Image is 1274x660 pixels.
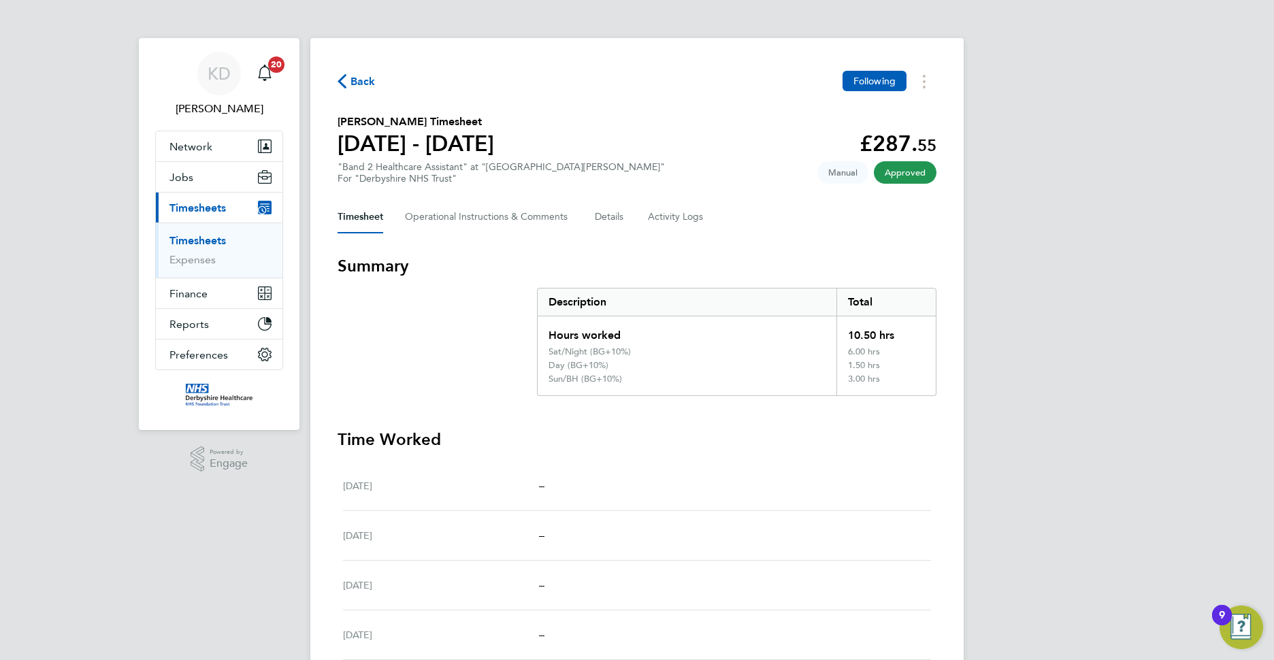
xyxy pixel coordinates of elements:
span: KD [208,65,231,82]
span: Timesheets [169,201,226,214]
div: [DATE] [343,478,539,494]
div: 10.50 hrs [836,316,936,346]
span: – [539,479,544,492]
div: Sun/BH (BG+10%) [549,374,622,384]
div: [DATE] [343,577,539,593]
span: Jobs [169,171,193,184]
div: "Band 2 Healthcare Assistant" at "[GEOGRAPHIC_DATA][PERSON_NAME]" [338,161,665,184]
div: 9 [1219,615,1225,633]
span: This timesheet has been approved. [874,161,936,184]
button: Back [338,73,376,90]
span: Reports [169,318,209,331]
button: Activity Logs [648,201,705,233]
div: 1.50 hrs [836,360,936,374]
img: derbyshire-nhs-logo-retina.png [186,384,252,406]
span: – [539,628,544,641]
h3: Summary [338,255,936,277]
button: Operational Instructions & Comments [405,201,573,233]
h2: [PERSON_NAME] Timesheet [338,114,494,130]
button: Timesheets [156,193,282,222]
span: Back [350,73,376,90]
div: Timesheets [156,222,282,278]
span: Preferences [169,348,228,361]
div: [DATE] [343,627,539,643]
nav: Main navigation [139,38,299,430]
span: Network [169,140,212,153]
button: Timesheets Menu [912,71,936,92]
span: – [539,578,544,591]
a: KD[PERSON_NAME] [155,52,283,117]
div: 6.00 hrs [836,346,936,360]
h3: Time Worked [338,429,936,450]
span: 55 [917,135,936,155]
app-decimal: £287. [860,131,936,156]
div: Day (BG+10%) [549,360,608,371]
button: Timesheet [338,201,383,233]
button: Details [595,201,626,233]
button: Finance [156,278,282,308]
a: Powered byEngage [191,446,248,472]
div: [DATE] [343,527,539,544]
span: 20 [268,56,284,73]
button: Reports [156,309,282,339]
button: Following [843,71,906,91]
button: Jobs [156,162,282,192]
div: Hours worked [538,316,836,346]
div: Total [836,288,936,316]
a: Go to home page [155,384,283,406]
span: Kyle Dean [155,101,283,117]
div: Sat/Night (BG+10%) [549,346,631,357]
button: Network [156,131,282,161]
a: Timesheets [169,234,226,247]
button: Preferences [156,340,282,369]
a: Expenses [169,253,216,266]
button: Open Resource Center, 9 new notifications [1220,606,1263,649]
div: For "Derbyshire NHS Trust" [338,173,665,184]
span: Finance [169,287,208,300]
span: Following [853,75,896,87]
div: Description [538,288,836,316]
h1: [DATE] - [DATE] [338,130,494,157]
span: Engage [210,458,248,469]
span: – [539,529,544,542]
div: Summary [537,288,936,396]
div: 3.00 hrs [836,374,936,395]
span: This timesheet was manually created. [817,161,868,184]
span: Powered by [210,446,248,458]
a: 20 [251,52,278,95]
